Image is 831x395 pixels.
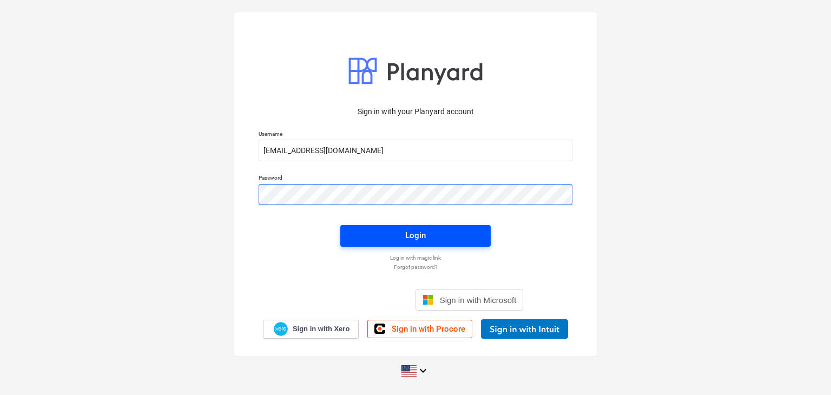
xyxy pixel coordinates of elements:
[340,225,491,247] button: Login
[302,288,412,312] iframe: Sign in with Google Button
[253,264,578,271] a: Forgot password?
[367,320,472,338] a: Sign in with Procore
[259,106,572,117] p: Sign in with your Planyard account
[405,228,426,242] div: Login
[423,294,433,305] img: Microsoft logo
[263,320,359,339] a: Sign in with Xero
[253,254,578,261] a: Log in with magic link
[293,324,349,334] span: Sign in with Xero
[777,343,831,395] iframe: Chat Widget
[440,295,517,305] span: Sign in with Microsoft
[259,140,572,161] input: Username
[417,364,430,377] i: keyboard_arrow_down
[274,322,288,337] img: Xero logo
[259,130,572,140] p: Username
[392,324,465,334] span: Sign in with Procore
[259,174,572,183] p: Password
